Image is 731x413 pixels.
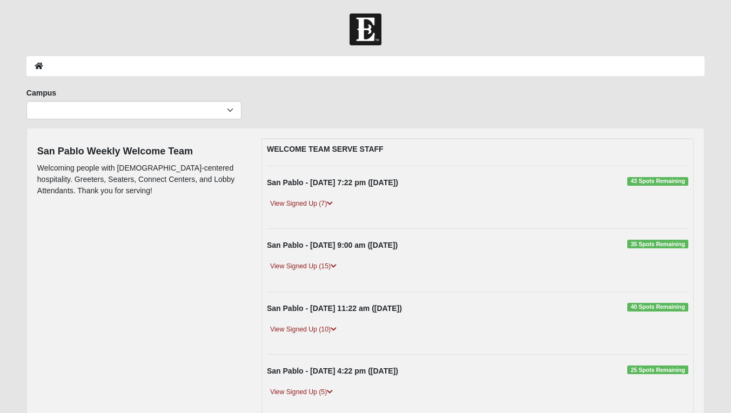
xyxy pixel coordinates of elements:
[267,324,340,335] a: View Signed Up (10)
[627,177,688,186] span: 43 Spots Remaining
[267,178,398,187] strong: San Pablo - [DATE] 7:22 pm ([DATE])
[26,87,56,98] label: Campus
[267,198,336,209] a: View Signed Up (7)
[267,261,340,272] a: View Signed Up (15)
[267,241,398,249] strong: San Pablo - [DATE] 9:00 am ([DATE])
[627,365,688,374] span: 25 Spots Remaining
[627,240,688,248] span: 35 Spots Remaining
[267,387,336,398] a: View Signed Up (5)
[267,367,398,375] strong: San Pablo - [DATE] 4:22 pm ([DATE])
[350,13,381,45] img: Church of Eleven22 Logo
[267,304,402,313] strong: San Pablo - [DATE] 11:22 am ([DATE])
[37,146,245,158] h4: San Pablo Weekly Welcome Team
[37,163,245,197] p: Welcoming people with [DEMOGRAPHIC_DATA]-centered hospitality. Greeters, Seaters, Connect Centers...
[267,145,384,153] strong: WELCOME TEAM SERVE STAFF
[627,303,688,312] span: 40 Spots Remaining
